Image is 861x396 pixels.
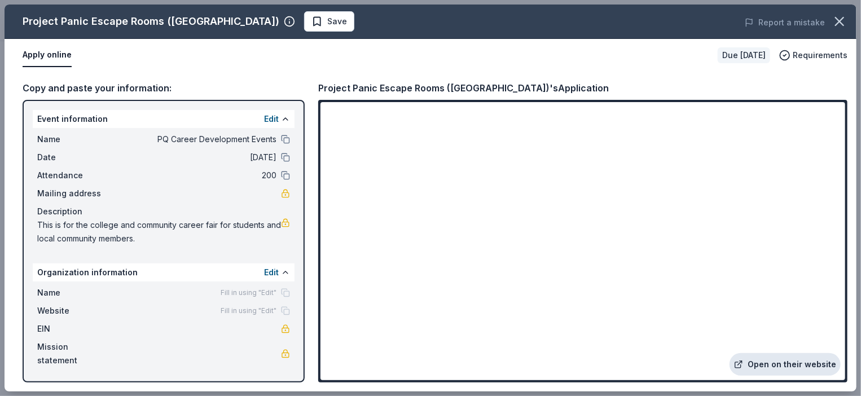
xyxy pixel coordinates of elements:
[730,353,841,376] a: Open on their website
[113,133,276,146] span: PQ Career Development Events
[37,340,113,367] span: Mission statement
[37,322,113,336] span: EIN
[33,110,295,128] div: Event information
[23,12,279,30] div: Project Panic Escape Rooms ([GEOGRAPHIC_DATA])
[221,306,276,315] span: Fill in using "Edit"
[221,288,276,297] span: Fill in using "Edit"
[23,43,72,67] button: Apply online
[718,47,770,63] div: Due [DATE]
[327,15,347,28] span: Save
[318,81,609,95] div: Project Panic Escape Rooms ([GEOGRAPHIC_DATA])'s Application
[37,169,113,182] span: Attendance
[304,11,354,32] button: Save
[264,266,279,279] button: Edit
[113,169,276,182] span: 200
[23,81,305,95] div: Copy and paste your information:
[793,49,847,62] span: Requirements
[37,304,113,318] span: Website
[779,49,847,62] button: Requirements
[37,286,113,300] span: Name
[37,218,281,245] span: This is for the college and community career fair for students and local community members.
[37,187,113,200] span: Mailing address
[37,133,113,146] span: Name
[37,151,113,164] span: Date
[264,112,279,126] button: Edit
[33,263,295,281] div: Organization information
[745,16,825,29] button: Report a mistake
[113,151,276,164] span: [DATE]
[37,205,290,218] div: Description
